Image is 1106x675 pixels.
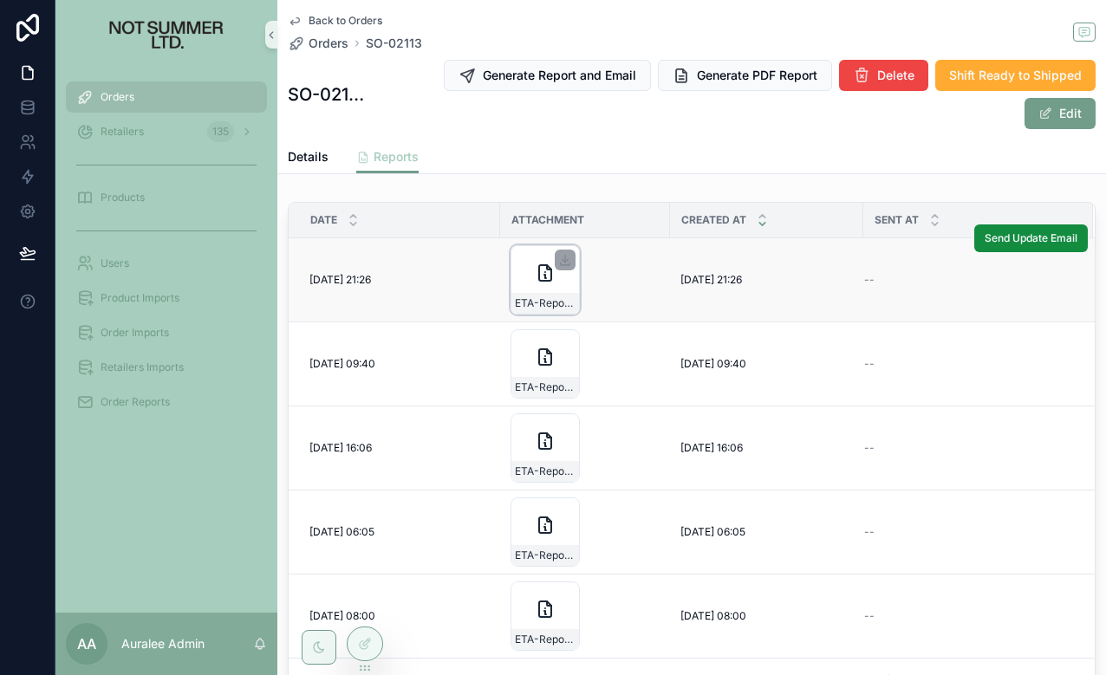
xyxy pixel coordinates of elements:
span: [DATE] 06:05 [680,525,745,539]
h1: SO-02113 [288,82,365,107]
span: -- [864,441,875,455]
a: Users [66,248,267,279]
span: Generate PDF Report [697,67,817,84]
a: [DATE] 06:05 [680,525,853,539]
span: ETA-Report-SSENSE-MW-SO-02113 [515,380,576,394]
span: ETA-Report-SSENSE-MW-SO-02113 [515,464,576,478]
a: Product Imports [66,282,267,314]
a: Details [288,141,329,176]
a: ETA-Report-SSENSE-MW-SO-02113 [511,413,660,483]
a: Order Reports [66,386,267,418]
span: [DATE] 16:06 [309,441,372,455]
span: Orders [309,35,348,52]
p: Auralee Admin [121,635,205,652]
span: Details [288,148,329,166]
button: Delete [839,60,928,91]
span: Order Reports [101,395,170,409]
a: SO-02113 [366,35,422,52]
a: [DATE] 16:06 [680,441,853,455]
span: [DATE] 08:00 [309,609,375,623]
span: Order Imports [101,326,169,340]
a: Orders [66,81,267,113]
span: Date [310,213,337,227]
a: Retailers Imports [66,352,267,383]
span: Generate Report and Email [483,67,636,84]
img: App logo [80,21,254,49]
span: [DATE] 21:26 [309,273,371,287]
div: scrollable content [55,69,277,440]
span: -- [864,609,875,623]
a: [DATE] 08:00 [309,609,490,623]
span: Product Imports [101,291,179,305]
a: Order Imports [66,317,267,348]
a: Back to Orders [288,14,382,28]
a: -- [864,441,1072,455]
span: Delete [877,67,914,84]
button: Generate PDF Report [658,60,832,91]
button: Send Update Email [974,224,1088,252]
span: [DATE] 09:40 [680,357,746,371]
a: -- [864,525,1072,539]
a: Reports [356,141,419,174]
span: [DATE] 09:40 [309,357,375,371]
span: Orders [101,90,134,104]
div: 135 [207,121,234,142]
a: [DATE] 09:40 [680,357,853,371]
span: ETA-Report-SSENSE-MW-SO-02113 [515,548,576,562]
a: [DATE] 21:26 [680,273,853,287]
span: Attachment [511,213,584,227]
a: -- [864,357,1072,371]
a: Orders [288,35,348,52]
span: Retailers Imports [101,360,184,374]
span: Back to Orders [309,14,382,28]
span: [DATE] 21:26 [680,273,742,287]
a: [DATE] 09:40 [309,357,490,371]
span: -- [864,525,875,539]
a: ETA-Report-SSENSE-MW-SO-02113 [511,581,660,651]
span: Sent At [875,213,919,227]
span: Reports [374,148,419,166]
span: -- [864,273,875,287]
a: [DATE] 16:06 [309,441,490,455]
span: [DATE] 16:06 [680,441,743,455]
span: Retailers [101,125,144,139]
a: [DATE] 21:26 [309,273,490,287]
a: Retailers135 [66,116,267,147]
span: Shift Ready to Shipped [949,67,1082,84]
a: -- [864,273,1072,287]
span: [DATE] 08:00 [680,609,746,623]
span: ETA-Report-SSENSE-MW-SO-02113 [515,296,576,310]
span: [DATE] 06:05 [309,525,374,539]
span: Products [101,191,145,204]
button: Edit [1025,98,1096,129]
span: -- [864,357,875,371]
button: Shift Ready to Shipped [935,60,1096,91]
span: Users [101,256,129,270]
a: [DATE] 08:00 [680,609,853,623]
span: Send Update Email [985,231,1077,245]
a: ETA-Report-SSENSE-MW-SO-02113 [511,329,660,399]
span: Created at [681,213,746,227]
a: -- [864,609,1072,623]
button: Generate Report and Email [444,60,651,91]
a: ETA-Report-SSENSE-MW-SO-02113 [511,497,660,567]
span: ETA-Report-SSENSE-MW-SO-02113 [515,633,576,646]
a: Products [66,182,267,213]
a: ETA-Report-SSENSE-MW-SO-02113 [511,245,660,315]
span: AA [77,633,96,654]
a: [DATE] 06:05 [309,525,490,539]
